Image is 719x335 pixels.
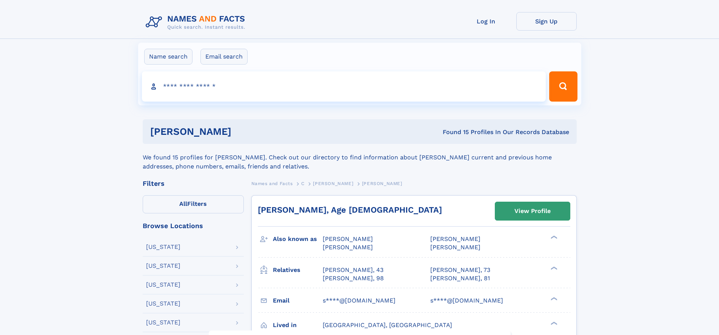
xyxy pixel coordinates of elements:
[430,266,490,274] a: [PERSON_NAME], 73
[549,321,558,326] div: ❯
[301,181,305,186] span: C
[142,71,546,102] input: search input
[323,274,384,283] a: [PERSON_NAME], 98
[323,244,373,251] span: [PERSON_NAME]
[143,195,244,213] label: Filters
[430,244,480,251] span: [PERSON_NAME]
[549,266,558,270] div: ❯
[323,235,373,242] span: [PERSON_NAME]
[179,200,187,207] span: All
[549,235,558,240] div: ❯
[143,180,244,187] div: Filters
[143,222,244,229] div: Browse Locations
[251,179,293,188] a: Names and Facts
[301,179,305,188] a: C
[430,274,490,283] a: [PERSON_NAME], 81
[514,202,551,220] div: View Profile
[549,71,577,102] button: Search Button
[258,205,442,215] a: [PERSON_NAME], Age [DEMOGRAPHIC_DATA]
[430,235,480,242] span: [PERSON_NAME]
[146,282,180,288] div: [US_STATE]
[143,144,577,171] div: We found 15 profiles for [PERSON_NAME]. Check out our directory to find information about [PERSON...
[146,301,180,307] div: [US_STATE]
[144,49,192,65] label: Name search
[516,12,577,31] a: Sign Up
[146,263,180,269] div: [US_STATE]
[273,319,323,332] h3: Lived in
[143,12,251,32] img: Logo Names and Facts
[337,128,569,136] div: Found 15 Profiles In Our Records Database
[323,266,383,274] a: [PERSON_NAME], 43
[200,49,248,65] label: Email search
[313,179,353,188] a: [PERSON_NAME]
[273,233,323,245] h3: Also known as
[495,202,570,220] a: View Profile
[150,127,337,136] h1: [PERSON_NAME]
[146,244,180,250] div: [US_STATE]
[273,294,323,307] h3: Email
[146,320,180,326] div: [US_STATE]
[456,12,516,31] a: Log In
[323,321,452,329] span: [GEOGRAPHIC_DATA], [GEOGRAPHIC_DATA]
[313,181,353,186] span: [PERSON_NAME]
[362,181,402,186] span: [PERSON_NAME]
[549,296,558,301] div: ❯
[273,264,323,276] h3: Relatives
